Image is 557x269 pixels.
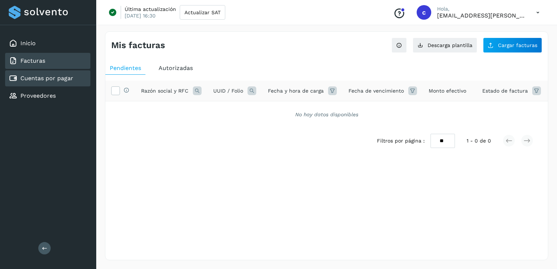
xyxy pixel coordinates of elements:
[377,137,425,145] span: Filtros por página :
[498,43,537,48] span: Cargar facturas
[20,75,73,82] a: Cuentas por pagar
[110,65,141,71] span: Pendientes
[428,43,472,48] span: Descarga plantilla
[5,53,90,69] div: Facturas
[115,111,538,118] div: No hay datos disponibles
[437,6,525,12] p: Hola,
[5,35,90,51] div: Inicio
[348,87,404,95] span: Fecha de vencimiento
[5,70,90,86] div: Cuentas por pagar
[125,6,176,12] p: Última actualización
[180,5,225,20] button: Actualizar SAT
[213,87,243,95] span: UUID / Folio
[141,87,188,95] span: Razón social y RFC
[5,88,90,104] div: Proveedores
[20,92,56,99] a: Proveedores
[429,87,466,95] span: Monto efectivo
[20,57,45,64] a: Facturas
[125,12,156,19] p: [DATE] 16:30
[413,38,477,53] button: Descarga plantilla
[483,38,542,53] button: Cargar facturas
[20,40,36,47] a: Inicio
[437,12,525,19] p: coral.lorenzo@clgtransportes.com
[482,87,528,95] span: Estado de factura
[184,10,221,15] span: Actualizar SAT
[268,87,324,95] span: Fecha y hora de carga
[159,65,193,71] span: Autorizadas
[111,40,165,51] h4: Mis facturas
[467,137,491,145] span: 1 - 0 de 0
